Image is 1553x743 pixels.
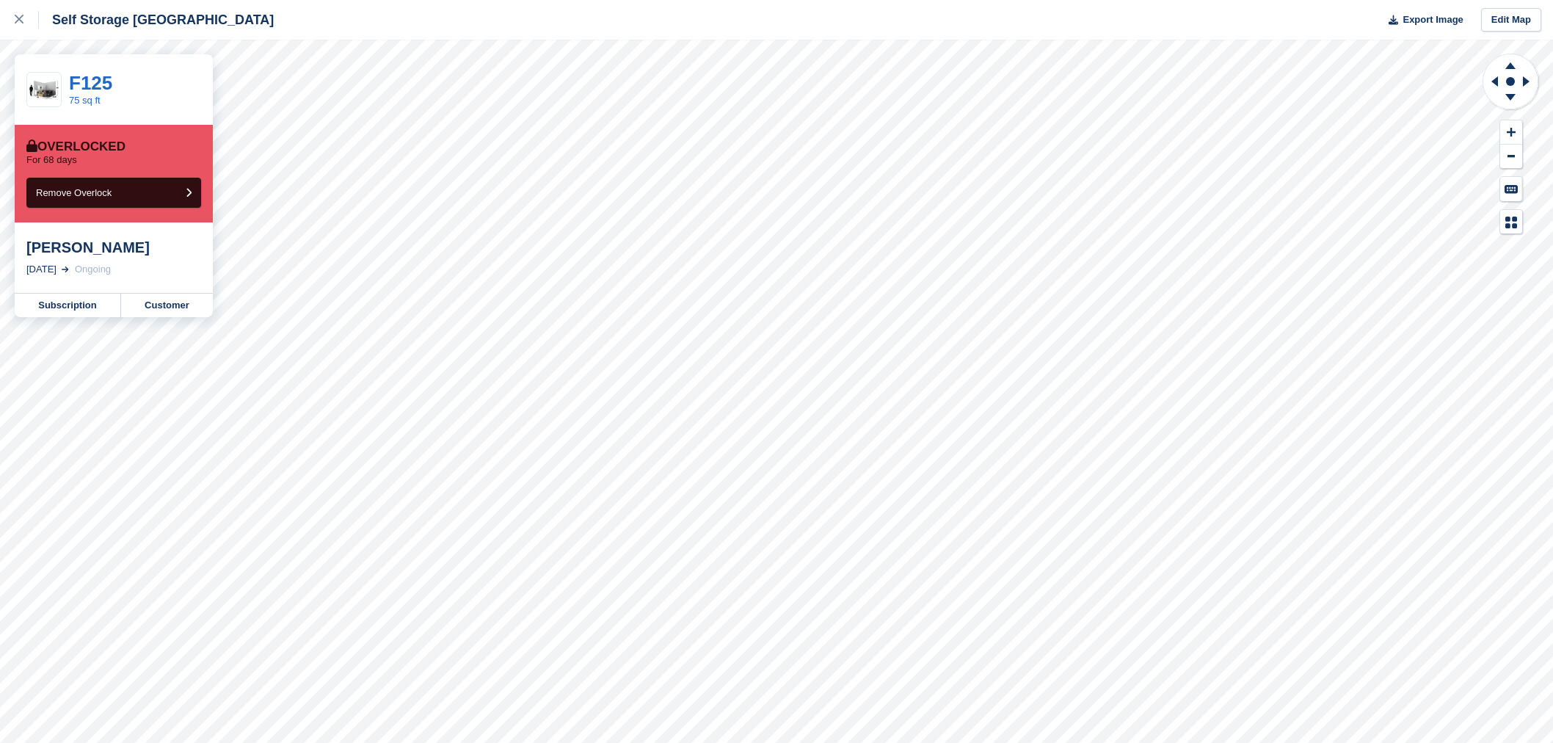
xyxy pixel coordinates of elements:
[15,294,121,317] a: Subscription
[26,154,77,166] p: For 68 days
[121,294,213,317] a: Customer
[36,187,112,198] span: Remove Overlock
[62,267,69,272] img: arrow-right-light-icn-cde0832a797a2874e46488d9cf13f60e5c3a73dbe684e267c42b8395dfbc2abf.svg
[1500,210,1522,234] button: Map Legend
[26,239,201,256] div: [PERSON_NAME]
[1500,177,1522,201] button: Keyboard Shortcuts
[26,262,57,277] div: [DATE]
[1380,8,1463,32] button: Export Image
[39,11,274,29] div: Self Storage [GEOGRAPHIC_DATA]
[69,72,112,94] a: F125
[1500,145,1522,169] button: Zoom Out
[1481,8,1541,32] a: Edit Map
[26,139,126,154] div: Overlocked
[26,178,201,208] button: Remove Overlock
[27,77,61,103] img: 75.jpg
[75,262,111,277] div: Ongoing
[69,95,101,106] a: 75 sq ft
[1500,120,1522,145] button: Zoom In
[1403,12,1463,27] span: Export Image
